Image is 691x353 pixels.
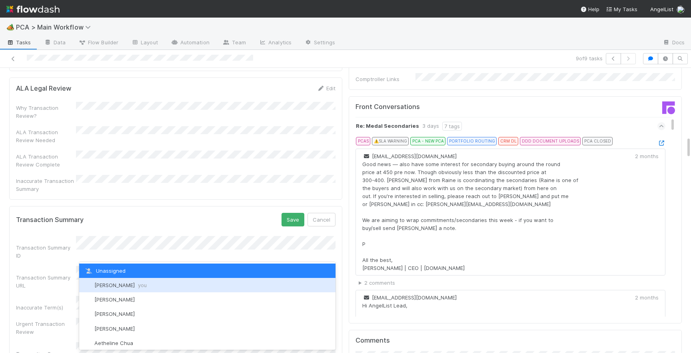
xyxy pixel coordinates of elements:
[84,295,92,303] img: avatar_55a2f090-1307-4765-93b4-f04da16234ba.png
[6,2,60,16] img: logo-inverted-e16ddd16eac7371096b0.svg
[359,279,665,287] summary: 2 comments
[94,325,135,332] span: [PERSON_NAME]
[677,6,685,14] img: avatar_ba0ef937-97b0-4cb1-a734-c46f876909ef.png
[520,137,581,145] div: DDD DOCUMENT UPLOADS
[84,268,126,274] span: Unassigned
[355,75,415,83] div: Comptroller Links
[362,153,457,159] span: [EMAIL_ADDRESS][DOMAIN_NAME]
[84,281,92,289] img: avatar_ba0ef937-97b0-4cb1-a734-c46f876909ef.png
[216,37,252,50] a: Team
[138,282,147,288] span: you
[282,213,304,226] button: Save
[317,85,336,91] a: Edit
[362,294,457,301] span: [EMAIL_ADDRESS][DOMAIN_NAME]
[606,6,637,12] span: My Tasks
[16,23,95,31] span: PCA > Main Workflow
[442,122,462,131] div: 7 tags
[94,311,135,317] span: [PERSON_NAME]
[656,37,691,50] a: Docs
[16,216,84,224] h5: Transaction Summary
[356,122,419,131] strong: Re: Medal Secondaries
[16,85,71,93] h5: ALA Legal Review
[635,152,659,160] div: 2 months
[16,303,76,311] div: Inaccurate Term(s)
[94,282,147,288] span: [PERSON_NAME]
[355,103,509,111] h5: Front Conversations
[16,153,76,169] div: ALA Transaction Review Complete
[78,38,118,46] span: Flow Builder
[582,137,613,145] div: PCA CLOSED
[94,340,133,346] span: Aetheline Chua
[580,5,599,13] div: Help
[94,296,135,303] span: [PERSON_NAME]
[38,37,72,50] a: Data
[16,177,76,193] div: Inaccurate Transaction Summary
[6,24,14,30] span: 🏕️
[355,337,675,345] h5: Comments
[662,101,675,114] img: front-logo-b4b721b83371efbadf0a.svg
[84,325,92,333] img: avatar_55c8bf04-bdf8-4706-8388-4c62d4787457.png
[16,128,76,144] div: ALA Transaction Review Needed
[635,294,659,301] div: 2 months
[72,37,125,50] a: Flow Builder
[422,122,439,131] div: 3 days
[447,137,497,145] div: PORTFOLIO ROUTING
[6,38,31,46] span: Tasks
[16,244,76,260] div: Transaction Summary ID
[308,213,336,226] button: Cancel
[356,137,370,145] div: PCAS
[84,339,92,347] img: avatar_103f69d0-f655-4f4f-bc28-f3abe7034599.png
[252,37,298,50] a: Analytics
[372,137,409,145] div: ⚠️ SLA WARNING
[16,104,76,120] div: Why Transaction Review?
[362,160,578,272] div: Good news — also have some interest for secondary buying around the round price at 450 pre now. T...
[16,320,76,336] div: Urgent Transaction Review
[298,37,342,50] a: Settings
[576,54,603,62] span: 9 of 9 tasks
[410,137,445,145] div: PCA - NEW PCA
[650,6,673,12] span: AngelList
[84,310,92,318] img: avatar_1d14498f-6309-4f08-8780-588779e5ce37.png
[606,5,637,13] a: My Tasks
[16,274,76,290] div: Transaction Summary URL
[125,37,164,50] a: Layout
[164,37,216,50] a: Automation
[498,137,518,145] div: CRM DL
